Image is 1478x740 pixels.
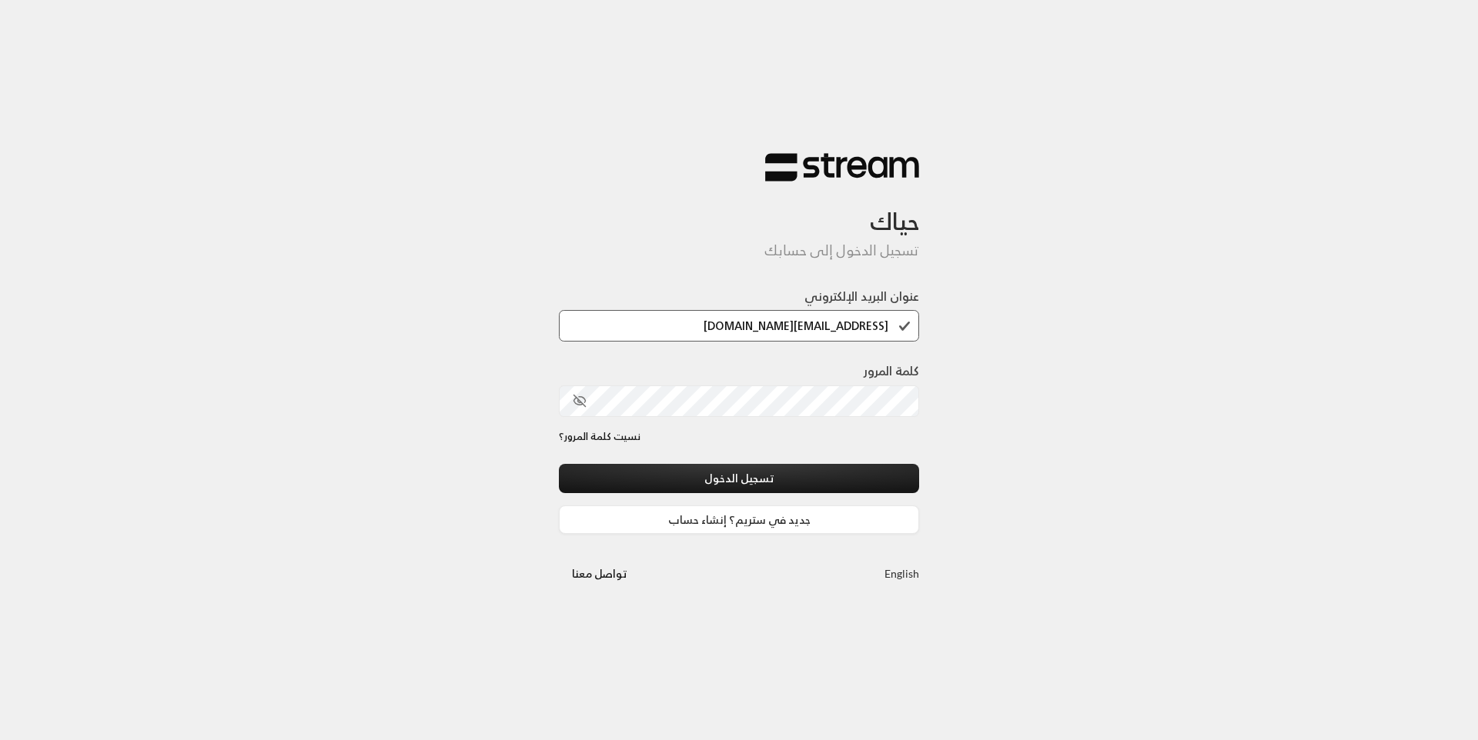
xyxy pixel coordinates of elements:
[559,242,919,259] h5: تسجيل الدخول إلى حسابك
[559,182,919,235] h3: حياك
[804,287,919,305] label: عنوان البريد الإلكتروني
[765,152,919,182] img: Stream Logo
[559,505,919,534] a: جديد في ستريم؟ إنشاء حساب
[559,310,919,342] input: اكتب بريدك الإلكتروني هنا
[559,564,640,583] a: تواصل معنا
[559,559,640,588] button: تواصل معنا
[884,559,919,588] a: English
[559,429,640,445] a: نسيت كلمة المرور؟
[567,388,593,414] button: toggle password visibility
[559,464,919,492] button: تسجيل الدخول
[864,362,919,380] label: كلمة المرور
